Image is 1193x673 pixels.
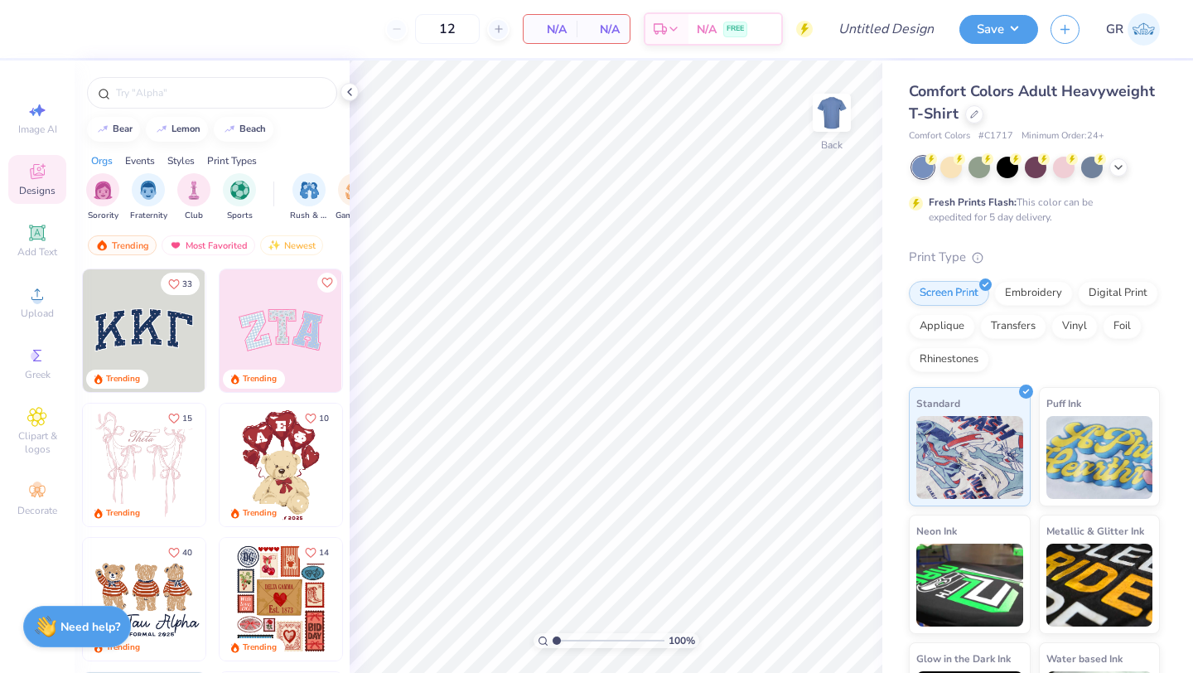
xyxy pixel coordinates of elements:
img: Georgia Rudolph [1128,13,1160,46]
img: 3b9aba4f-e317-4aa7-a679-c95a879539bd [83,269,205,392]
span: Minimum Order: 24 + [1022,129,1104,143]
strong: Fresh Prints Flash: [929,196,1017,209]
div: beach [239,124,266,133]
span: Add Text [17,245,57,259]
span: Fraternity [130,210,167,222]
img: most_fav.gif [169,240,182,251]
div: filter for Game Day [336,173,374,222]
span: 15 [182,414,192,423]
input: Try "Alpha" [114,85,326,101]
div: Applique [909,314,975,339]
button: filter button [86,173,119,222]
span: 100 % [669,633,695,648]
a: GR [1106,13,1160,46]
span: Metallic & Glitter Ink [1046,522,1144,540]
img: Fraternity Image [139,181,157,200]
img: d12a98c7-f0f7-4345-bf3a-b9f1b718b86e [205,404,327,526]
div: Trending [243,507,277,520]
img: Sports Image [230,181,249,200]
div: Transfers [980,314,1046,339]
span: Designs [19,184,56,197]
img: Sorority Image [94,181,113,200]
span: Greek [25,368,51,381]
div: Styles [167,153,195,168]
div: Back [821,138,843,153]
span: Upload [21,307,54,320]
input: – – [415,14,480,44]
img: Newest.gif [268,240,281,251]
img: 83dda5b0-2158-48ca-832c-f6b4ef4c4536 [83,404,205,526]
div: Print Types [207,153,257,168]
span: Comfort Colors Adult Heavyweight T-Shirt [909,81,1155,123]
img: 587403a7-0594-4a7f-b2bd-0ca67a3ff8dd [220,404,342,526]
span: Decorate [17,504,57,517]
img: edfb13fc-0e43-44eb-bea2-bf7fc0dd67f9 [205,269,327,392]
div: Trending [243,642,277,654]
div: filter for Sports [223,173,256,222]
img: d12c9beb-9502-45c7-ae94-40b97fdd6040 [205,538,327,661]
img: Rush & Bid Image [300,181,319,200]
img: trend_line.gif [155,124,168,134]
img: b0e5e834-c177-467b-9309-b33acdc40f03 [341,538,464,661]
button: beach [214,117,273,142]
input: Untitled Design [825,12,947,46]
span: Clipart & logos [8,429,66,456]
span: Rush & Bid [290,210,328,222]
button: filter button [177,173,210,222]
span: FREE [727,23,744,35]
button: Like [161,407,200,429]
span: N/A [587,21,620,38]
div: lemon [171,124,200,133]
div: Orgs [91,153,113,168]
img: Game Day Image [345,181,365,200]
div: Rhinestones [909,347,989,372]
strong: Need help? [60,619,120,635]
span: Game Day [336,210,374,222]
img: Club Image [185,181,203,200]
span: Water based Ink [1046,650,1123,667]
div: Trending [243,373,277,385]
div: bear [113,124,133,133]
span: 33 [182,280,192,288]
button: filter button [290,173,328,222]
div: Screen Print [909,281,989,306]
img: Puff Ink [1046,416,1153,499]
div: Events [125,153,155,168]
img: trend_line.gif [96,124,109,134]
img: e74243e0-e378-47aa-a400-bc6bcb25063a [341,404,464,526]
div: filter for Sorority [86,173,119,222]
span: Neon Ink [916,522,957,540]
img: trend_line.gif [223,124,236,134]
button: filter button [223,173,256,222]
button: filter button [336,173,374,222]
span: 40 [182,549,192,557]
span: 14 [319,549,329,557]
span: Comfort Colors [909,129,970,143]
div: This color can be expedited for 5 day delivery. [929,195,1133,225]
div: filter for Club [177,173,210,222]
span: Sports [227,210,253,222]
span: N/A [534,21,567,38]
img: trending.gif [95,240,109,251]
img: a3be6b59-b000-4a72-aad0-0c575b892a6b [83,538,205,661]
button: lemon [146,117,208,142]
img: 9980f5e8-e6a1-4b4a-8839-2b0e9349023c [220,269,342,392]
span: Glow in the Dark Ink [916,650,1011,667]
span: Standard [916,395,960,412]
button: Like [297,541,336,564]
button: Like [161,541,200,564]
div: Vinyl [1051,314,1098,339]
div: filter for Fraternity [130,173,167,222]
img: Neon Ink [916,544,1023,627]
img: 6de2c09e-6ade-4b04-8ea6-6dac27e4729e [220,538,342,661]
span: Image AI [18,123,57,136]
div: filter for Rush & Bid [290,173,328,222]
span: GR [1106,20,1123,39]
img: 5ee11766-d822-42f5-ad4e-763472bf8dcf [341,269,464,392]
div: Most Favorited [162,235,255,255]
button: Save [959,15,1038,44]
span: # C1717 [978,129,1013,143]
img: Back [815,96,848,129]
span: N/A [697,21,717,38]
div: Trending [106,507,140,520]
